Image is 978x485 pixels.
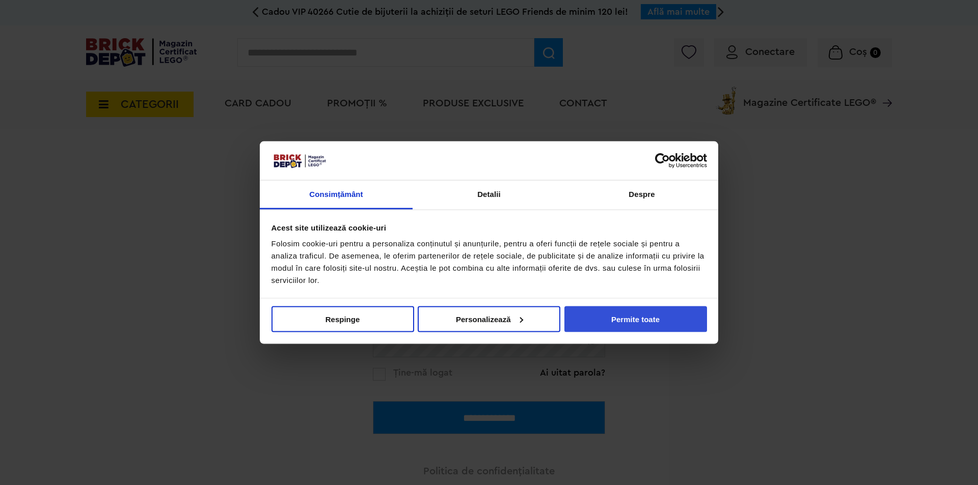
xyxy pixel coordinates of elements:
div: Folosim cookie-uri pentru a personaliza conținutul și anunțurile, pentru a oferi funcții de rețel... [271,238,707,287]
a: Usercentrics Cookiebot - opens in a new window [618,153,707,168]
a: Despre [565,181,718,210]
a: Detalii [413,181,565,210]
button: Personalizează [418,306,560,332]
div: Acest site utilizează cookie-uri [271,221,707,234]
button: Permite toate [564,306,707,332]
a: Consimțământ [260,181,413,210]
img: siglă [271,153,328,169]
button: Respinge [271,306,414,332]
